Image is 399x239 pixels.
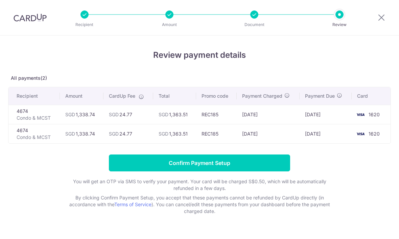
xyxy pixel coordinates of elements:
[14,14,47,22] img: CardUp
[153,87,196,105] th: Total
[17,134,54,141] p: Condo & MCST
[8,75,391,81] p: All payments(2)
[196,124,237,143] td: REC185
[237,124,300,143] td: [DATE]
[60,105,103,124] td: 1,338.74
[159,112,168,117] span: SGD
[17,115,54,121] p: Condo & MCST
[153,124,196,143] td: 1,363.51
[103,124,153,143] td: 24.77
[64,194,335,215] p: By clicking Confirm Payment Setup, you accept that these payments cannot be refunded by CardUp di...
[109,154,290,171] input: Confirm Payment Setup
[8,124,60,143] td: 4674
[65,131,75,137] span: SGD
[60,87,103,105] th: Amount
[196,105,237,124] td: REC185
[103,105,153,124] td: 24.77
[300,105,351,124] td: [DATE]
[144,21,194,28] p: Amount
[8,105,60,124] td: 4674
[65,112,75,117] span: SGD
[242,93,282,99] span: Payment Charged
[109,131,119,137] span: SGD
[369,131,380,137] span: 1620
[369,112,380,117] span: 1620
[237,105,300,124] td: [DATE]
[159,131,168,137] span: SGD
[109,93,135,99] span: CardUp Fee
[314,21,365,28] p: Review
[305,93,335,99] span: Payment Due
[60,124,103,143] td: 1,338.74
[196,87,237,105] th: Promo code
[153,105,196,124] td: 1,363.51
[8,49,391,61] h4: Review payment details
[114,201,151,207] a: Terms of Service
[300,124,351,143] td: [DATE]
[8,87,60,105] th: Recipient
[354,111,367,119] img: <span class="translation_missing" title="translation missing: en.account_steps.new_confirm_form.b...
[109,112,119,117] span: SGD
[64,178,335,192] p: You will get an OTP via SMS to verify your payment. Your card will be charged S$0.50, which will ...
[60,21,110,28] p: Recipient
[354,130,367,138] img: <span class="translation_missing" title="translation missing: en.account_steps.new_confirm_form.b...
[352,87,391,105] th: Card
[229,21,279,28] p: Document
